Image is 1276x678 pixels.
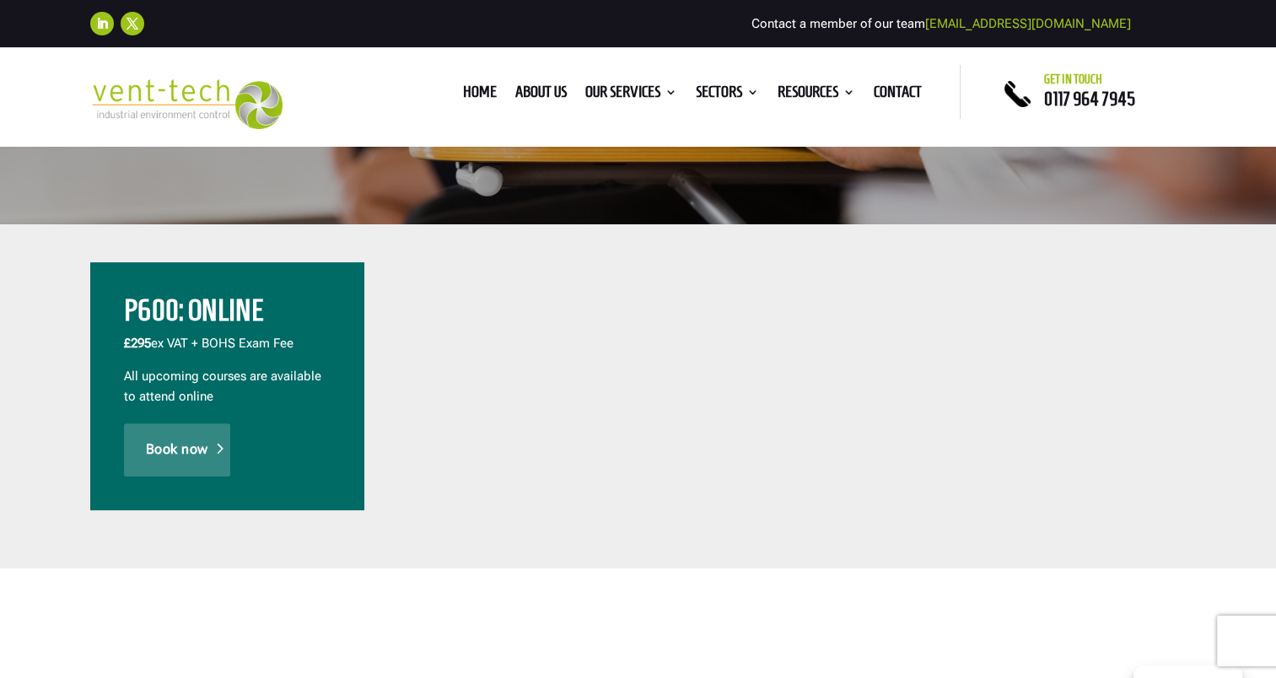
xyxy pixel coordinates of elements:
[121,12,144,35] a: Follow on X
[515,86,567,105] a: About us
[696,86,759,105] a: Sectors
[925,16,1131,31] a: [EMAIL_ADDRESS][DOMAIN_NAME]
[778,86,855,105] a: Resources
[124,334,331,367] p: ex VAT + BOHS Exam Fee
[1044,73,1102,86] span: Get in touch
[124,367,331,407] p: All upcoming courses are available to attend online
[463,86,497,105] a: Home
[124,296,331,334] h2: P600: Online
[585,86,677,105] a: Our Services
[90,79,283,129] img: 2023-09-27T08_35_16.549ZVENT-TECH---Clear-background
[751,16,1131,31] span: Contact a member of our team
[874,86,922,105] a: Contact
[124,423,230,476] a: Book now
[1044,89,1135,109] a: 0117 964 7945
[90,12,114,35] a: Follow on LinkedIn
[124,336,151,351] span: £295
